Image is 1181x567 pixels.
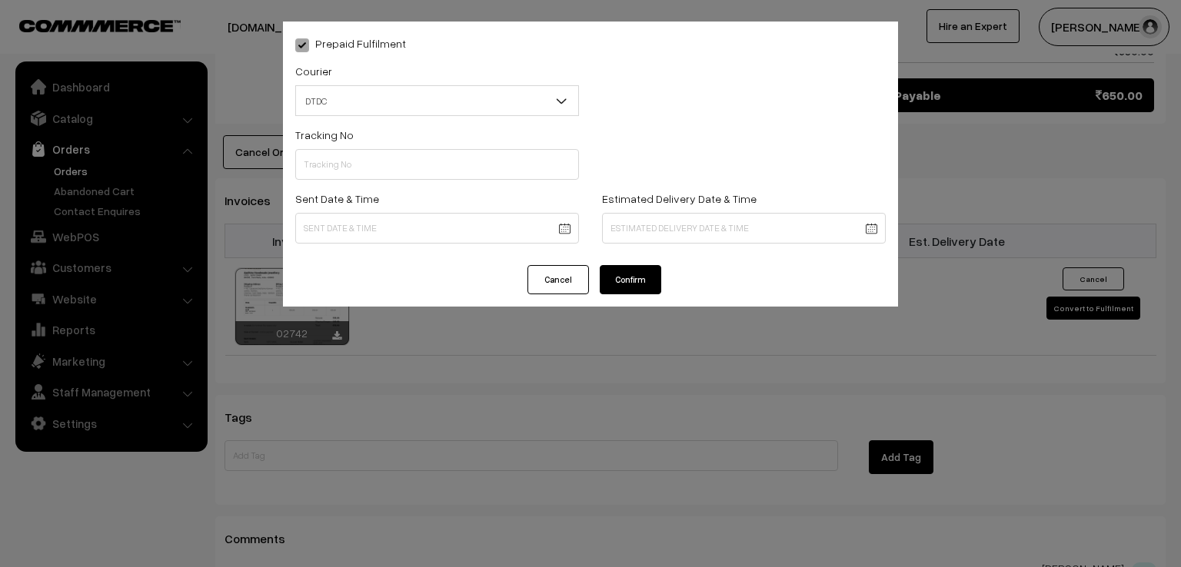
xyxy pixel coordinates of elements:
span: DTDC [296,88,578,114]
label: Sent Date & Time [295,191,379,207]
label: Courier [295,63,332,79]
label: Prepaid Fulfilment [295,35,406,51]
input: Estimated Delivery Date & Time [602,213,886,244]
input: Sent Date & Time [295,213,579,244]
span: DTDC [295,85,579,116]
label: Tracking No [295,127,354,143]
button: Confirm [600,265,661,294]
input: Tracking No [295,149,579,180]
button: Cancel [527,265,589,294]
label: Estimated Delivery Date & Time [602,191,757,207]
